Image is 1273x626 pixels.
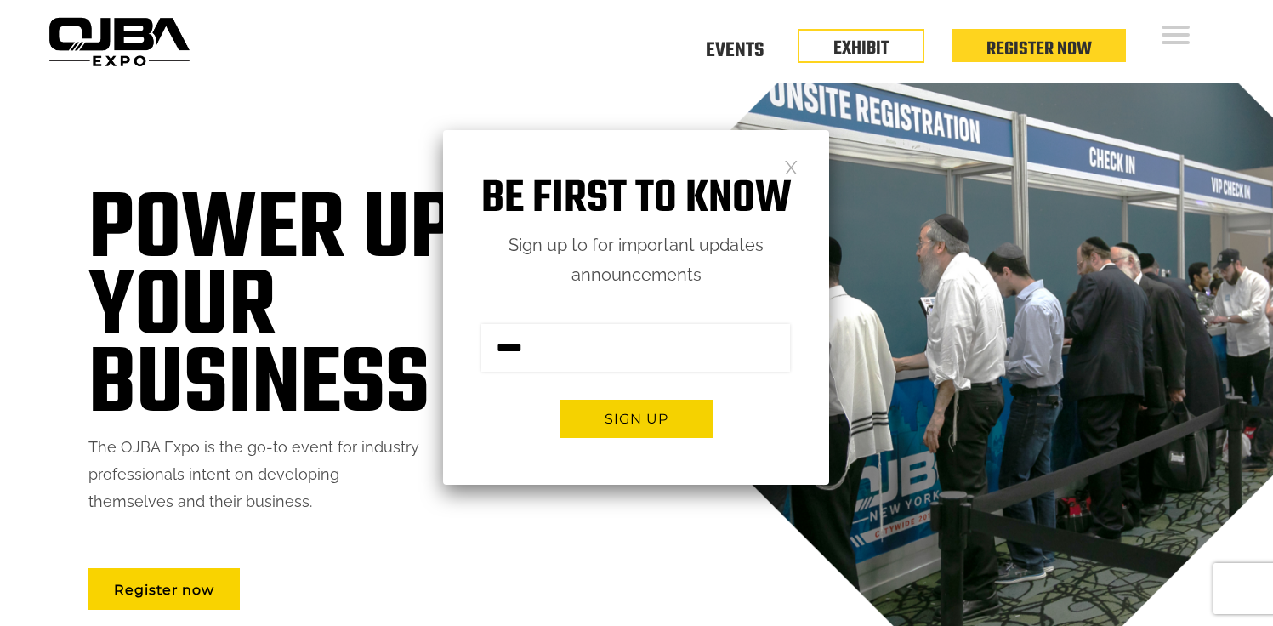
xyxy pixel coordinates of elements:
p: The OJBA Expo is the go-to event for industry professionals intent on developing themselves and t... [88,434,456,515]
a: Close [784,159,798,174]
a: Register now [88,568,240,610]
a: Register Now [986,35,1092,64]
h1: Be first to know [443,173,829,226]
h1: Power up your business [88,193,456,425]
p: Sign up to for important updates announcements [443,230,829,290]
a: EXHIBIT [833,34,889,63]
button: Sign up [560,400,713,438]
